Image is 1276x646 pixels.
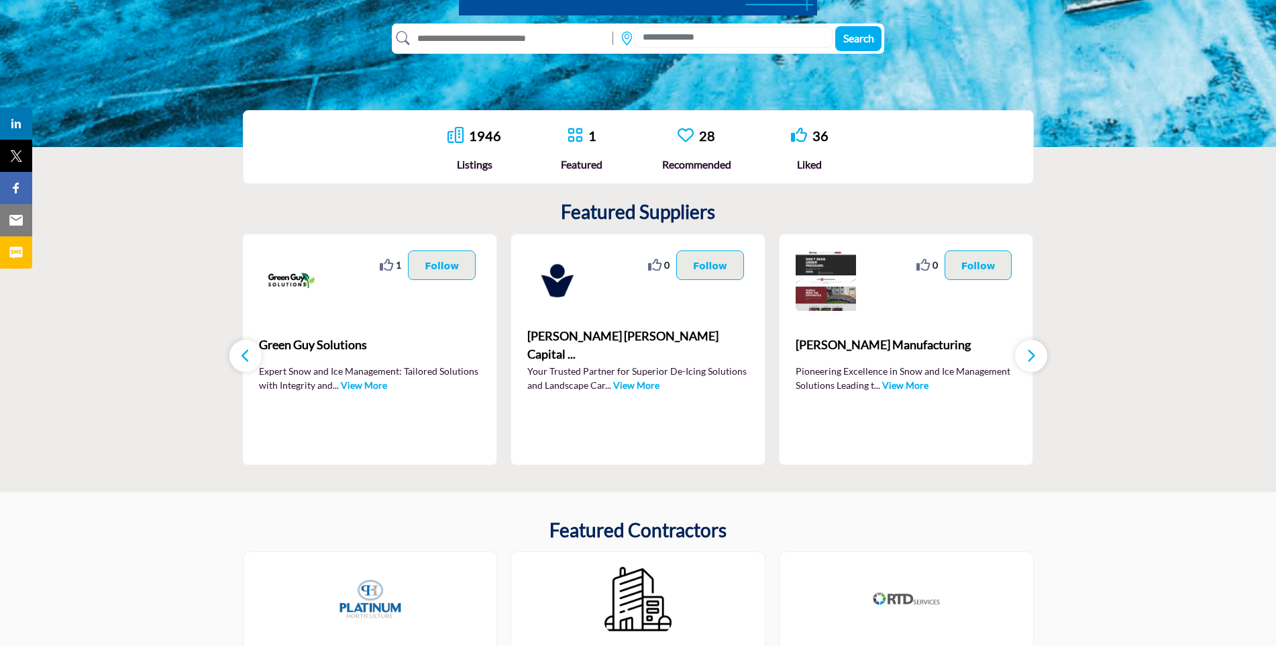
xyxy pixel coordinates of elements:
[259,336,480,354] span: Green Guy Solutions
[609,28,617,48] img: Rectangle%203585.svg
[396,258,401,272] span: 1
[945,250,1012,280] button: Follow
[561,156,602,173] div: Featured
[961,258,996,273] p: Follow
[527,327,749,363] a: [PERSON_NAME] [PERSON_NAME] Capital ...
[604,565,672,633] img: Certified Maintenance Services, Inc.
[678,127,694,145] a: Go to Recommended
[664,258,670,272] span: 0
[259,250,319,311] img: Green Guy Solutions
[791,156,829,173] div: Liked
[259,364,480,391] p: Expert Snow and Ice Management: Tailored Solutions with Integrity and
[613,379,659,391] a: View More
[337,565,404,633] img: Platinum Horticulture
[796,336,1017,354] span: [PERSON_NAME] Manufacturing
[693,258,727,273] p: Follow
[796,327,1017,363] b: Virnig Manufacturing
[469,128,501,144] a: 1946
[259,327,480,363] a: Green Guy Solutions
[812,128,829,144] a: 36
[341,379,387,391] a: View More
[874,379,880,391] span: ...
[843,32,874,44] span: Search
[699,128,715,144] a: 28
[527,364,749,391] p: Your Trusted Partner for Superior De-Icing Solutions and Landscape Car
[549,519,727,542] h2: Featured Contractors
[796,327,1017,363] a: [PERSON_NAME] Manufacturing
[882,379,928,391] a: View More
[408,250,476,280] button: Follow
[662,156,731,173] div: Recommended
[791,127,807,143] i: Go to Liked
[561,201,715,224] h2: Featured Suppliers
[447,156,501,173] div: Listings
[527,250,588,311] img: Hoopes Edwards Capital LLC
[676,250,744,280] button: Follow
[605,379,611,391] span: ...
[588,128,596,144] a: 1
[835,26,882,51] button: Search
[796,250,856,311] img: Virnig Manufacturing
[567,127,583,145] a: Go to Featured
[933,258,938,272] span: 0
[425,258,459,273] p: Follow
[873,565,940,633] img: RTD Services
[527,327,749,363] b: Hoopes Edwards Capital LLC
[796,364,1017,391] p: Pioneering Excellence in Snow and Ice Management Solutions Leading t
[333,379,339,391] span: ...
